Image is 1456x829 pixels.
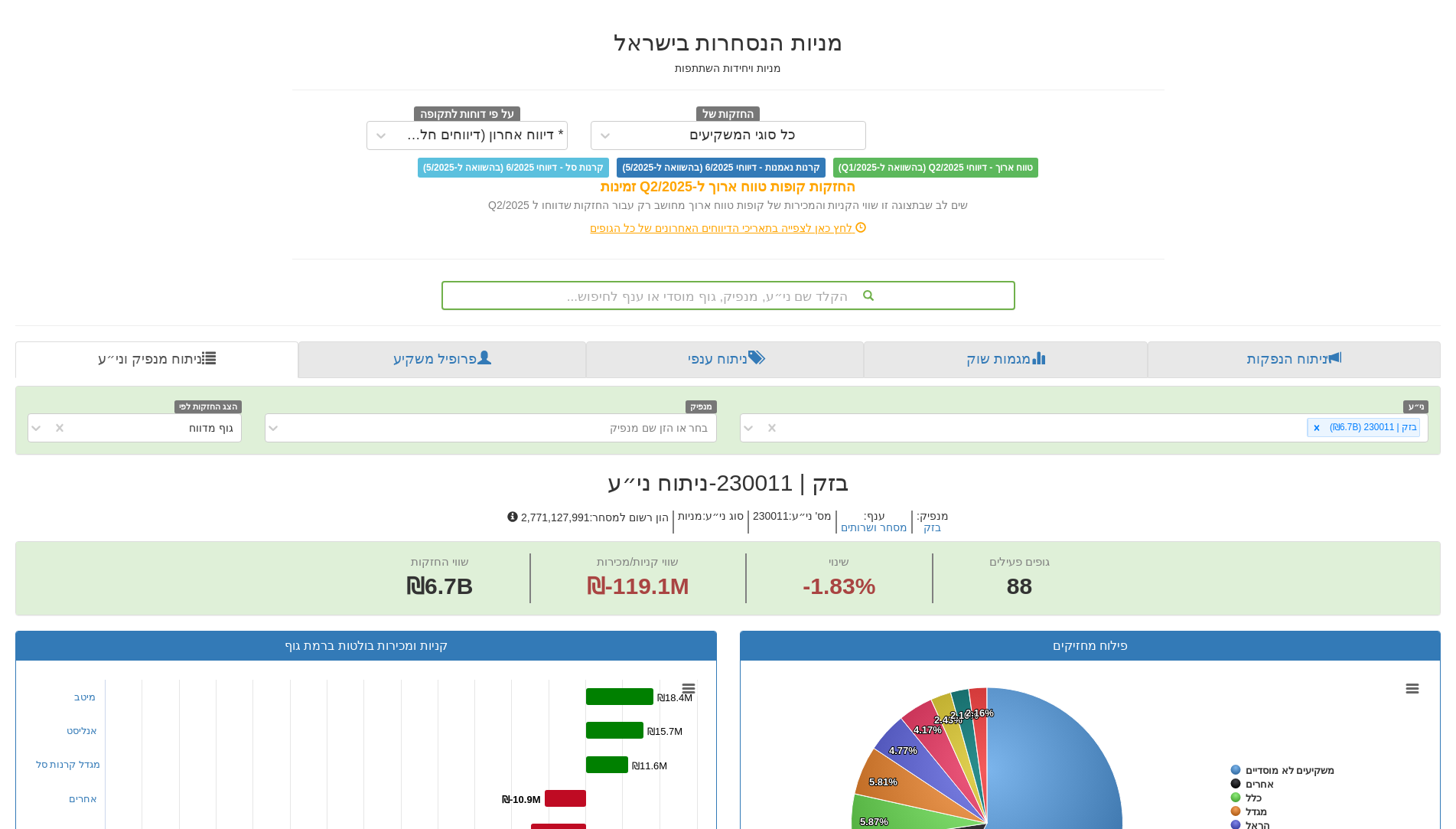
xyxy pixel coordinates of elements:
[502,794,540,805] tspan: ₪-10.9M
[923,522,941,534] button: בזק
[597,555,679,568] span: שווי קניות/מכירות
[889,745,917,756] tspan: 4.77%
[673,511,748,534] h5: סוג ני״ע : מניות
[833,158,1038,178] span: טווח ארוך - דיווחי Q2/2025 (בהשוואה ל-Q1/2025)
[647,726,682,737] tspan: ₪15.7M
[292,178,1164,197] div: החזקות קופות טווח ארוך ל-Q2/2025 זמינות
[950,710,979,721] tspan: 2.16%
[74,691,96,703] a: מיטב
[689,128,796,143] div: כל סוגי המשקיעים
[406,573,473,599] span: ₪6.7B
[632,760,667,772] tspan: ₪11.6M
[748,511,835,534] h5: מס' ני״ע : 230011
[503,511,673,534] h5: הון רשום למסחר : 2,771,127,991
[911,511,953,534] h5: מנפיק :
[69,793,97,805] a: אחרים
[36,759,100,770] a: מגדל קרנות סל
[989,570,1050,603] span: 88
[281,220,1176,236] div: לחץ כאן לצפייה בתאריכי הדיווחים האחרונים של כל הגופים
[1403,400,1428,413] span: ני״ע
[841,522,907,534] button: מסחר ושרותים
[864,341,1148,378] a: מגמות שוק
[1246,806,1267,818] tspan: מגדל
[869,776,897,788] tspan: 5.81%
[696,106,761,123] span: החזקות של
[399,128,564,143] div: * דיווח אחרון (דיווחים חלקיים)
[189,420,233,436] div: גוף מדווח
[418,158,609,178] span: קרנות סל - דיווחי 6/2025 (בהשוואה ל-5/2025)
[15,341,298,378] a: ניתוח מנפיק וני״ע
[860,816,888,827] tspan: 5.87%
[411,555,469,568] span: שווי החזקות
[67,725,97,736] a: אנליסט
[15,470,1441,495] h2: בזק | 230011 - ניתוח ני״ע
[414,106,520,123] span: על פי דוחות לתקופה
[298,341,586,378] a: פרופיל משקיע
[586,341,864,378] a: ניתוח ענפי
[1246,765,1334,776] tspan: משקיעים לא מוסדיים
[292,30,1164,55] h2: מניות הנסחרות בישראל
[657,692,692,703] tspan: ₪18.4M
[292,197,1164,213] div: שים לב שבתצוגה זו שווי הקניות והמכירות של קופות טווח ארוך מחושב רק עבור החזקות שדווחו ל Q2/2025
[686,400,717,413] span: מנפיק
[617,158,825,178] span: קרנות נאמנות - דיווחי 6/2025 (בהשוואה ל-5/2025)
[1148,341,1441,378] a: ניתוח הנפקות
[28,639,705,653] h3: קניות ומכירות בולטות ברמת גוף
[174,400,242,413] span: הצג החזקות לפי
[1246,778,1274,790] tspan: אחרים
[1325,419,1419,436] div: בזק | 230011 (₪6.7B)
[803,570,875,603] span: -1.83%
[443,282,1014,308] div: הקלד שם ני״ע, מנפיק, גוף מוסדי או ענף לחיפוש...
[587,573,689,599] span: ₪-119.1M
[752,639,1429,653] h3: פילוח מחזיקים
[966,707,994,719] tspan: 2.16%
[989,555,1050,568] span: גופים פעילים
[610,420,708,436] div: בחר או הזן שם מנפיק
[934,714,963,726] tspan: 2.43%
[292,63,1164,74] h5: מניות ויחידות השתתפות
[1246,792,1262,804] tspan: כלל
[835,511,911,534] h5: ענף :
[829,555,849,568] span: שינוי
[914,724,942,736] tspan: 4.17%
